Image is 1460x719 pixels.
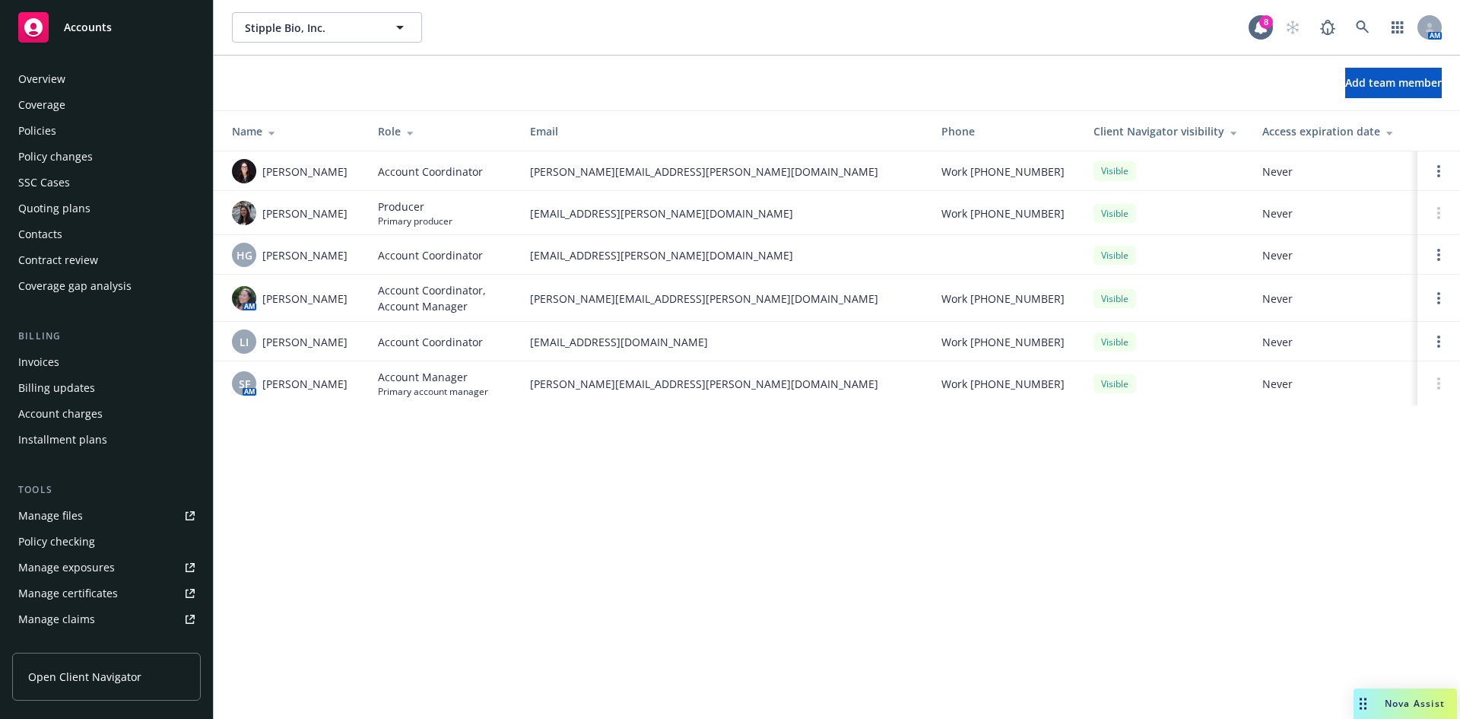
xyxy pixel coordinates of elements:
[530,247,917,263] span: [EMAIL_ADDRESS][PERSON_NAME][DOMAIN_NAME]
[941,123,1069,139] div: Phone
[240,334,249,350] span: LI
[18,196,90,221] div: Quoting plans
[18,170,70,195] div: SSC Cases
[1385,697,1445,710] span: Nova Assist
[18,555,115,580] div: Manage exposures
[1312,12,1343,43] a: Report a Bug
[18,248,98,272] div: Contract review
[1354,689,1373,719] div: Drag to move
[12,581,201,606] a: Manage certificates
[12,504,201,528] a: Manage files
[1382,12,1413,43] a: Switch app
[1093,246,1136,265] div: Visible
[64,21,112,33] span: Accounts
[18,402,103,426] div: Account charges
[941,291,1065,307] span: Work [PHONE_NUMBER]
[530,164,917,180] span: [PERSON_NAME][EMAIL_ADDRESS][PERSON_NAME][DOMAIN_NAME]
[530,123,917,139] div: Email
[12,6,201,49] a: Accounts
[12,482,201,498] div: Tools
[12,119,201,143] a: Policies
[12,274,201,298] a: Coverage gap analysis
[18,93,65,117] div: Coverage
[1093,161,1136,180] div: Visible
[378,247,483,263] span: Account Coordinator
[12,170,201,195] a: SSC Cases
[18,350,59,374] div: Invoices
[1093,123,1238,139] div: Client Navigator visibility
[262,334,348,350] span: [PERSON_NAME]
[1262,291,1405,307] span: Never
[236,247,252,263] span: HG
[18,633,90,657] div: Manage BORs
[530,205,917,221] span: [EMAIL_ADDRESS][PERSON_NAME][DOMAIN_NAME]
[530,334,917,350] span: [EMAIL_ADDRESS][DOMAIN_NAME]
[262,376,348,392] span: [PERSON_NAME]
[12,329,201,344] div: Billing
[1430,246,1448,264] a: Open options
[18,428,107,452] div: Installment plans
[12,350,201,374] a: Invoices
[1345,75,1442,90] span: Add team member
[239,376,250,392] span: SF
[12,428,201,452] a: Installment plans
[1262,334,1405,350] span: Never
[378,369,488,385] span: Account Manager
[941,376,1065,392] span: Work [PHONE_NUMBER]
[12,402,201,426] a: Account charges
[1262,205,1405,221] span: Never
[1262,164,1405,180] span: Never
[18,67,65,91] div: Overview
[18,581,118,606] div: Manage certificates
[232,286,256,310] img: photo
[18,119,56,143] div: Policies
[1093,332,1136,352] div: Visible
[18,530,95,554] div: Policy checking
[18,222,62,247] div: Contacts
[1345,68,1442,98] button: Add team member
[28,669,141,685] span: Open Client Navigator
[232,12,422,43] button: Stipple Bio, Inc.
[12,196,201,221] a: Quoting plans
[1093,204,1136,223] div: Visible
[378,123,506,139] div: Role
[18,504,83,528] div: Manage files
[1347,12,1378,43] a: Search
[1259,15,1273,29] div: 8
[12,93,201,117] a: Coverage
[1093,374,1136,393] div: Visible
[1277,12,1308,43] a: Start snowing
[12,145,201,169] a: Policy changes
[12,607,201,632] a: Manage claims
[18,376,95,400] div: Billing updates
[262,205,348,221] span: [PERSON_NAME]
[378,199,452,215] span: Producer
[1262,247,1405,263] span: Never
[1430,289,1448,307] a: Open options
[18,274,132,298] div: Coverage gap analysis
[262,164,348,180] span: [PERSON_NAME]
[1093,289,1136,308] div: Visible
[12,222,201,247] a: Contacts
[232,159,256,183] img: photo
[12,248,201,272] a: Contract review
[378,334,483,350] span: Account Coordinator
[1262,376,1405,392] span: Never
[1430,162,1448,180] a: Open options
[12,67,201,91] a: Overview
[232,201,256,225] img: photo
[262,247,348,263] span: [PERSON_NAME]
[262,291,348,307] span: [PERSON_NAME]
[12,530,201,554] a: Policy checking
[245,20,376,36] span: Stipple Bio, Inc.
[1354,689,1457,719] button: Nova Assist
[378,215,452,227] span: Primary producer
[941,164,1065,180] span: Work [PHONE_NUMBER]
[1262,123,1405,139] div: Access expiration date
[378,282,506,314] span: Account Coordinator, Account Manager
[12,555,201,580] a: Manage exposures
[530,291,917,307] span: [PERSON_NAME][EMAIL_ADDRESS][PERSON_NAME][DOMAIN_NAME]
[18,607,95,632] div: Manage claims
[530,376,917,392] span: [PERSON_NAME][EMAIL_ADDRESS][PERSON_NAME][DOMAIN_NAME]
